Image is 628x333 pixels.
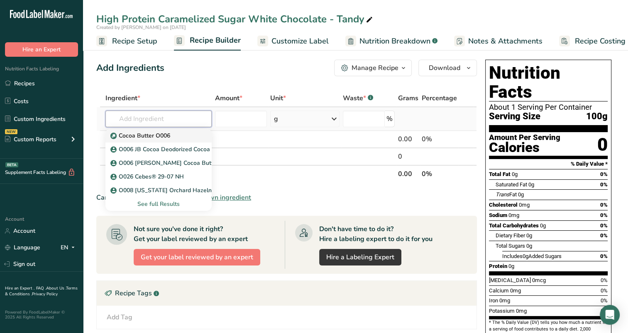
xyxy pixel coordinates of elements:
div: BETA [5,162,18,167]
a: Recipe Builder [174,31,241,51]
span: 0% [601,287,608,294]
div: About 1 Serving Per Container [489,103,608,111]
a: Recipe Setup [96,32,157,51]
div: Waste [343,93,373,103]
div: Add Tag [107,312,132,322]
th: Net Totals [104,165,396,182]
a: Hire a Labeling Expert [319,249,401,265]
a: Privacy Policy [32,291,58,297]
span: Calcium [489,287,509,294]
span: 0mg [510,287,521,294]
span: Serving Size [489,111,540,122]
span: 0% [600,212,608,218]
i: Trans [496,191,509,198]
div: Can't find your ingredient? [96,193,477,203]
span: 0g [523,253,528,259]
a: Hire an Expert . [5,285,34,291]
p: O006 JB Cocoa Deodorized Cocoa Butter JB080-DB [112,145,258,154]
div: 0 [398,152,418,162]
section: % Daily Value * [489,159,608,169]
span: [MEDICAL_DATA] [489,277,531,283]
div: NEW [5,129,17,134]
a: O008 [US_STATE] Orchard Hazelnut Butter Item 61222 [105,183,212,197]
span: Protein [489,263,507,269]
a: Customize Label [257,32,329,51]
span: Saturated Fat [496,181,527,188]
span: Includes Added Sugars [502,253,562,259]
span: Recipe Setup [112,36,157,47]
span: 0% [600,232,608,239]
img: Sub Recipe [110,133,117,139]
span: Grams [398,93,418,103]
a: About Us . [46,285,66,291]
span: 0mg [499,297,510,304]
div: Don't have time to do it? Hire a labeling expert to do it for you [319,224,433,244]
span: Ingredient [105,93,140,103]
a: O026 Cebes® 29-07 NH [105,170,212,183]
button: Manage Recipe [334,60,412,76]
div: Powered By FoodLabelMaker © 2025 All Rights Reserved [5,310,78,320]
div: 0 [597,134,608,156]
p: Cocoa Butter O006 [112,131,170,140]
span: Sodium [489,212,507,218]
span: 0% [600,181,608,188]
a: Recipe Costing [559,32,626,51]
span: Download [429,63,460,73]
span: Recipe Costing [575,36,626,47]
div: 0% [422,134,457,144]
p: O026 Cebes® 29-07 NH [112,172,184,181]
span: Total Carbohydrates [489,222,539,229]
a: Terms & Conditions . [5,285,78,297]
span: 0mg [519,202,530,208]
span: Amount [215,93,242,103]
span: Notes & Attachments [468,36,542,47]
span: Total Sugars [496,243,525,249]
span: 0mg [508,212,519,218]
div: g [274,114,278,124]
span: 0mcg [532,277,546,283]
p: O006 [PERSON_NAME] Cocoa Butter NCB-HD703-758- Discontinued [112,159,305,167]
input: Add Ingredient [105,111,212,127]
div: Add Ingredients [96,61,164,75]
span: 0% [601,277,608,283]
span: 0% [600,222,608,229]
div: Custom Reports [5,135,56,144]
span: Fat [496,191,517,198]
div: EN [61,243,78,253]
a: Notes & Attachments [454,32,542,51]
span: 0g [526,232,532,239]
span: 0g [540,222,546,229]
span: 0% [600,171,608,177]
span: 0% [601,297,608,304]
span: 100g [586,111,608,122]
a: Language [5,240,40,255]
a: O006 [PERSON_NAME] Cocoa Butter NCB-HD703-758- Discontinued [105,156,212,170]
span: 0g [508,263,514,269]
a: FAQ . [36,285,46,291]
div: 0.00 [398,134,418,144]
th: 0.00 [396,165,420,182]
div: See full Results [105,197,212,211]
span: 0g [528,181,534,188]
span: 0% [600,253,608,259]
div: Open Intercom Messenger [600,305,620,325]
span: Percentage [422,93,457,103]
span: 0mg [516,308,527,314]
span: Get your label reviewed by an expert [141,252,253,262]
div: Amount Per Serving [489,134,560,142]
span: Add your own ingredient [176,193,251,203]
a: Sub Recipe Cocoa Butter O006 [105,129,212,142]
span: Potassium [489,308,515,314]
span: Cholesterol [489,202,518,208]
span: Nutrition Breakdown [359,36,430,47]
a: Nutrition Breakdown [345,32,437,51]
a: O006 JB Cocoa Deodorized Cocoa Butter JB080-DB [105,142,212,156]
span: 0g [518,191,524,198]
th: 0% [420,165,459,182]
span: Dietary Fiber [496,232,525,239]
div: High Protein Caramelized Sugar White Chocolate - Tandy [96,12,374,27]
span: 0g [512,171,518,177]
p: O008 [US_STATE] Orchard Hazelnut Butter Item 61222 [112,186,268,195]
span: 0g [526,243,532,249]
div: Manage Recipe [352,63,398,73]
